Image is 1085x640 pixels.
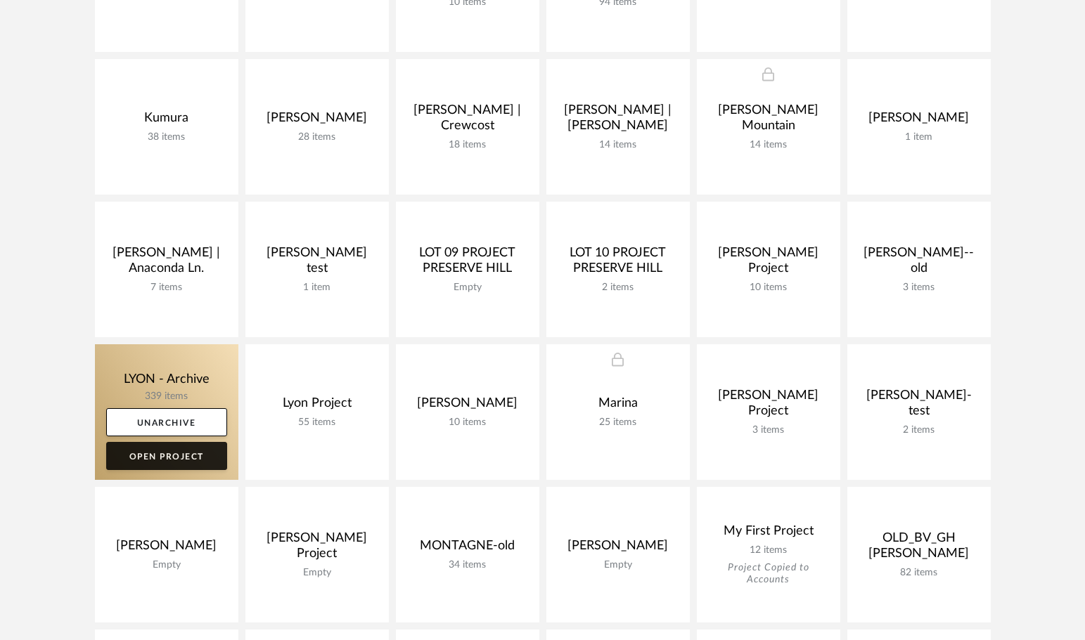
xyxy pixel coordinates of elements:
div: [PERSON_NAME] [859,110,980,131]
div: 2 items [558,282,679,294]
div: Marina [558,396,679,417]
div: Project Copied to Accounts [708,562,829,586]
div: LOT 10 PROJECT PRESERVE HILL [558,245,679,282]
div: [PERSON_NAME]-test [859,388,980,424]
div: Empty [257,567,378,579]
div: [PERSON_NAME] test [257,245,378,282]
div: 18 items [407,139,528,151]
div: Empty [407,282,528,294]
div: OLD_BV_GH [PERSON_NAME] [859,530,980,567]
a: Open Project [106,442,227,470]
div: 3 items [708,424,829,436]
div: 34 items [407,559,528,571]
a: Unarchive [106,408,227,436]
div: Empty [106,559,227,571]
div: [PERSON_NAME] [257,110,378,131]
div: Lyon Project [257,396,378,417]
div: MONTAGNE-old [407,538,528,559]
div: 25 items [558,417,679,429]
div: [PERSON_NAME] [106,538,227,559]
div: LOT 09 PROJECT PRESERVE HILL [407,245,528,282]
div: [PERSON_NAME] Mountain [708,103,829,139]
div: [PERSON_NAME] Project [708,245,829,282]
div: [PERSON_NAME] | [PERSON_NAME] [558,103,679,139]
div: 1 item [859,131,980,143]
div: [PERSON_NAME]--old [859,245,980,282]
div: [PERSON_NAME] Project [708,388,829,424]
div: [PERSON_NAME] [558,538,679,559]
div: [PERSON_NAME] | Crewcost [407,103,528,139]
div: My First Project [708,523,829,544]
div: Empty [558,559,679,571]
div: 14 items [708,139,829,151]
div: 2 items [859,424,980,436]
div: [PERSON_NAME] | Anaconda Ln. [106,245,227,282]
div: [PERSON_NAME] [407,396,528,417]
div: 1 item [257,282,378,294]
div: 55 items [257,417,378,429]
div: 3 items [859,282,980,294]
div: 38 items [106,131,227,143]
div: 14 items [558,139,679,151]
div: [PERSON_NAME] Project [257,530,378,567]
div: 28 items [257,131,378,143]
div: 7 items [106,282,227,294]
div: 12 items [708,544,829,556]
div: Kumura [106,110,227,131]
div: 10 items [407,417,528,429]
div: 82 items [859,567,980,579]
div: 10 items [708,282,829,294]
